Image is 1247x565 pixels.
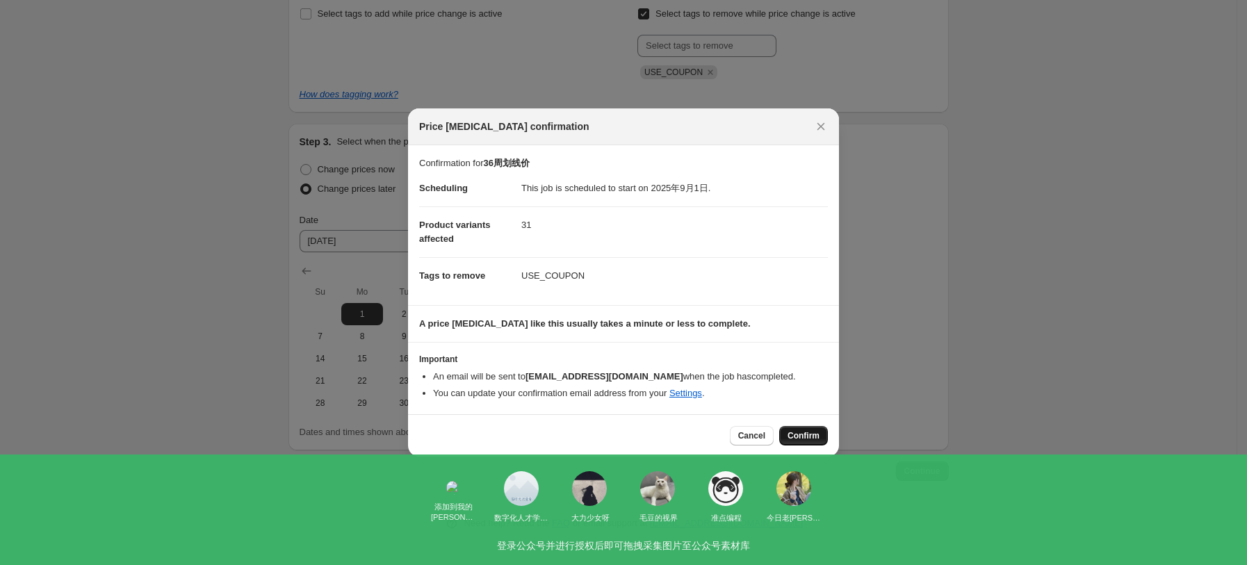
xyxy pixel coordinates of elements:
button: Confirm [779,426,828,445]
dd: 31 [521,206,828,243]
li: An email will be sent to when the job has completed . [433,370,828,384]
p: Confirmation for [419,156,828,170]
dd: USE_COUPON [521,257,828,294]
span: Cancel [738,430,765,441]
span: Product variants affected [419,220,491,244]
span: Price [MEDICAL_DATA] confirmation [419,120,589,133]
button: Close [811,117,831,136]
b: A price [MEDICAL_DATA] like this usually takes a minute or less to complete. [419,318,751,329]
a: Settings [669,388,702,398]
span: Tags to remove [419,270,485,281]
li: You can update your confirmation email address from your . [433,386,828,400]
b: 36周划线价 [483,158,529,168]
span: Confirm [788,430,820,441]
b: [EMAIL_ADDRESS][DOMAIN_NAME] [525,371,683,382]
h3: Important [419,354,828,365]
button: Cancel [730,426,774,445]
dd: This job is scheduled to start on 2025年9月1日. [521,170,828,206]
span: Scheduling [419,183,468,193]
